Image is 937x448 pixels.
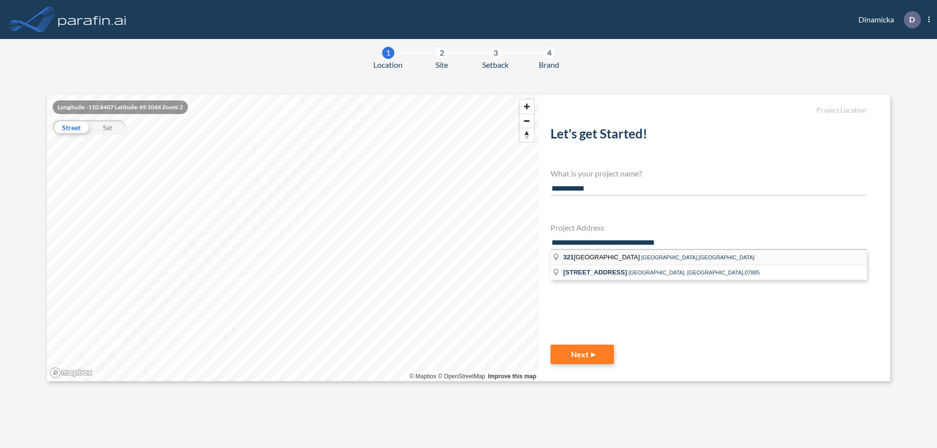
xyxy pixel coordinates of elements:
h2: Let's get Started! [550,126,867,145]
a: Improve this map [488,373,536,380]
span: [GEOGRAPHIC_DATA] [563,253,641,261]
div: 4 [543,47,555,59]
span: [GEOGRAPHIC_DATA], [GEOGRAPHIC_DATA],07885 [629,270,760,275]
button: Reset bearing to north [520,128,534,142]
button: Next [550,345,614,364]
span: [STREET_ADDRESS] [563,269,627,276]
span: Location [373,59,403,71]
a: Mapbox homepage [50,367,93,378]
h4: What is your project name? [550,169,867,178]
p: D [909,15,915,24]
div: 2 [436,47,448,59]
h5: Project Location [550,106,867,115]
a: OpenStreetMap [438,373,485,380]
canvas: Map [47,95,539,381]
img: logo [56,10,128,29]
button: Zoom in [520,99,534,114]
div: 3 [489,47,502,59]
div: Dinamicka [844,11,930,28]
div: Street [53,120,89,135]
a: Mapbox [409,373,436,380]
span: Site [435,59,448,71]
span: 321 [563,253,574,261]
span: Setback [482,59,509,71]
div: Sat [89,120,126,135]
h4: Project Address [550,223,867,232]
div: Longitude: -110.8407 Latitude: 49.1044 Zoom: 2 [53,100,188,114]
button: Zoom out [520,114,534,128]
span: Brand [539,59,559,71]
span: [GEOGRAPHIC_DATA],[GEOGRAPHIC_DATA] [641,254,754,260]
div: 1 [382,47,394,59]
